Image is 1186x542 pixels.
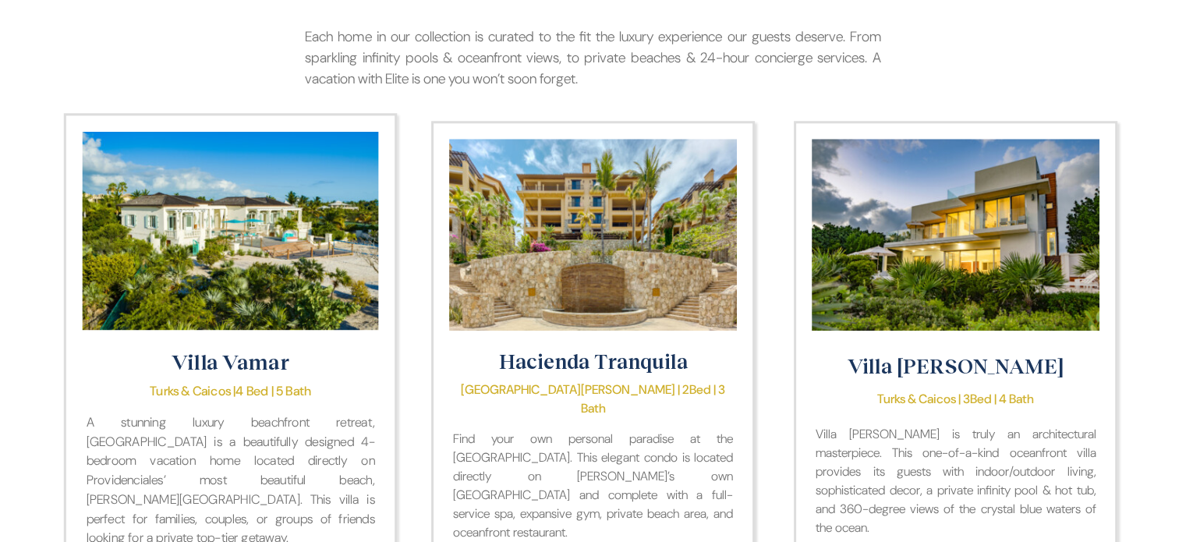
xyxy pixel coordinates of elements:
[877,391,970,407] span: Turks & Caicos | 3
[150,381,235,399] span: Turks & Caicos |
[305,27,880,88] span: Each home in our collection is curated to the fit the luxury experience our guests deserve. From ...
[235,381,311,399] span: 4 Bed | 5 Bath
[82,131,378,329] img: Tucked away luxury villa on the shores of the crystal blue ocean waters in Turks and Caicos.
[580,381,725,416] span: Bed | 3 Bath
[812,351,1099,381] p: Villa [PERSON_NAME]
[449,346,737,377] p: Hacienda Tranquila
[449,139,737,331] img: Beautiful yellow luxury resort building in Cabo San Lucas, Mexico.
[816,426,1096,536] span: Villa [PERSON_NAME] is truly an architectural masterpiece. This one-of-a-kind oceanfront villa pr...
[970,391,1034,407] span: Bed | 4 Bath
[461,381,689,398] span: [GEOGRAPHIC_DATA][PERSON_NAME] | 2
[82,345,378,377] p: Villa Vamar
[453,430,733,540] span: Find your own personal paradise at the [GEOGRAPHIC_DATA]. This elegant condo is located directly ...
[82,129,378,146] a: Villa Vamar
[812,139,1099,331] img: Stunning nighttime photo of a contemporary and chic Turks and Caicos villa.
